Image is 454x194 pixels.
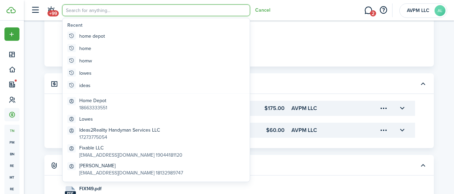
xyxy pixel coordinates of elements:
a: mt [4,171,19,183]
global-search-item-title: Fixable LLC [79,144,182,151]
a: Messaging [362,2,375,19]
global-search-item-title: home depot [79,33,105,40]
a: tn [4,125,19,136]
global-search-item-title: Ideas2Reality Handyman Services LLC [79,126,160,134]
button: Open resource center [377,4,389,16]
button: Open sidebar [29,4,42,17]
global-search-item-title: ideas [79,82,91,89]
span: FIX149.pdf [79,185,101,192]
global-search-item-title: lowes [79,70,92,77]
button: Open menu [378,124,390,136]
global-search-item-title: home [79,45,91,52]
button: Open menu [378,102,390,114]
transaction-details-table-item-client: AVPM LLC [291,126,359,134]
button: Cancel [255,8,270,13]
transaction-details-table-item-client: AVPM LLC [291,104,359,112]
global-search-item-title: Home Depot [79,97,107,104]
img: TenantCloud [6,7,16,13]
button: Open menu [4,27,19,41]
global-search-item: home depot [65,30,248,42]
global-search-item: ideas [65,79,248,92]
input: Search for anything... [62,4,250,16]
global-search-item: home [65,42,248,54]
button: Toggle accordion [397,124,408,136]
global-search-item-title: [PERSON_NAME] [79,162,183,169]
button: Toggle accordion [417,159,429,171]
global-search-list-title: Recent [67,22,248,29]
global-search-item-description: [EMAIL_ADDRESS][DOMAIN_NAME] 19044181120 [79,151,182,159]
a: bn [4,148,19,160]
global-search-item-title: Lowes [79,116,93,123]
global-search-item-description: 17273775054 [79,134,160,141]
span: AVPM LLC [404,8,432,13]
panel-main-body: Toggle accordion [44,101,434,148]
transaction-details-table-item-amount: $175.00 [223,104,284,112]
global-search-item-description: 18663333551 [79,104,107,111]
span: +99 [47,10,59,16]
global-search-item-title: homw [79,57,92,64]
button: Toggle accordion [397,102,408,114]
avatar-text: AL [435,5,445,16]
a: Notifications [44,2,57,19]
span: 2 [370,10,376,16]
a: pm [4,136,19,148]
global-search-item: lowes [65,67,248,79]
global-search-item-description: [EMAIL_ADDRESS][DOMAIN_NAME] 18132989747 [79,169,183,177]
button: Toggle accordion [417,78,429,89]
a: re [4,160,19,171]
transaction-details-table-item-amount: $60.00 [223,126,284,134]
global-search-item: homw [65,54,248,67]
